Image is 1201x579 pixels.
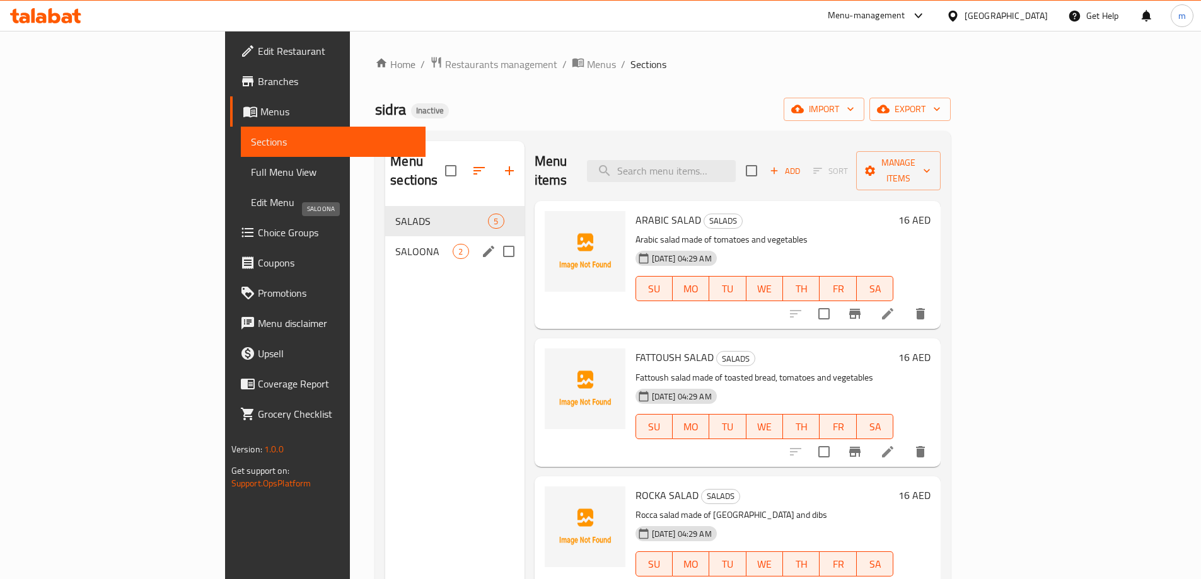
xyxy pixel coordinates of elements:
button: MO [673,276,709,301]
span: WE [751,418,778,436]
span: SALOONA [395,244,453,259]
span: Sections [630,57,666,72]
span: FR [825,280,851,298]
span: Select to update [811,439,837,465]
p: Rocca salad made of [GEOGRAPHIC_DATA] and dibs [635,507,894,523]
a: Menus [230,96,426,127]
button: WE [746,551,783,576]
span: Inactive [411,105,449,116]
input: search [587,160,736,182]
div: Menu-management [828,8,905,23]
button: MO [673,551,709,576]
span: TH [788,280,815,298]
span: SA [862,280,888,298]
a: Menus [572,56,616,72]
span: m [1178,9,1186,23]
span: Grocery Checklist [258,406,415,421]
span: SALADS [704,214,742,228]
span: Select section [738,158,765,184]
div: SALADS [704,214,743,229]
span: Menus [587,57,616,72]
img: ARABIC SALAD [545,211,625,292]
button: FR [820,414,856,439]
button: edit [479,242,498,261]
button: Add [765,161,805,181]
img: ROCKA SALAD [545,486,625,567]
span: FR [825,555,851,573]
div: SALADS [716,351,755,366]
span: Coupons [258,255,415,270]
a: Edit Menu [241,187,426,217]
span: Manage items [866,155,931,186]
button: SU [635,414,673,439]
a: Choice Groups [230,217,426,248]
span: TU [714,418,741,436]
span: Branches [258,74,415,89]
span: WE [751,555,778,573]
h2: Menu items [535,152,572,190]
h6: 16 AED [898,211,931,229]
div: items [453,244,468,259]
button: TH [783,414,820,439]
span: Choice Groups [258,225,415,240]
nav: breadcrumb [375,56,951,72]
span: SALADS [717,352,755,366]
span: MO [678,280,704,298]
span: MO [678,555,704,573]
span: Select all sections [438,158,464,184]
button: SU [635,276,673,301]
span: TU [714,280,741,298]
div: items [488,214,504,229]
button: TH [783,276,820,301]
a: Support.OpsPlatform [231,475,311,491]
span: SU [641,280,668,298]
span: Coverage Report [258,376,415,391]
a: Upsell [230,338,426,369]
div: SALADS [701,489,740,504]
span: SA [862,555,888,573]
nav: Menu sections [385,201,524,272]
span: 5 [489,215,503,227]
span: Select to update [811,301,837,327]
img: FATTOUSH SALAD [545,348,625,429]
a: Edit menu item [880,444,895,459]
button: import [784,98,864,121]
a: Coverage Report [230,369,426,399]
a: Edit Restaurant [230,36,426,66]
button: FR [820,276,856,301]
span: SU [641,418,668,436]
span: Upsell [258,346,415,361]
span: Add item [765,161,805,181]
span: ROCKA SALAD [635,486,699,505]
button: Manage items [856,151,941,190]
span: Sort sections [464,156,494,186]
span: Get support on: [231,462,289,479]
span: TU [714,555,741,573]
a: Full Menu View [241,157,426,187]
span: MO [678,418,704,436]
a: Grocery Checklist [230,399,426,429]
button: Branch-specific-item [840,437,870,467]
a: Edit menu item [880,306,895,321]
span: TH [788,555,815,573]
a: Sections [241,127,426,157]
span: FATTOUSH SALAD [635,348,714,367]
span: Select section first [805,161,856,181]
span: Sections [251,134,415,149]
span: Version: [231,441,262,457]
p: Fattoush salad made of toasted bread, tomatoes and vegetables [635,370,894,386]
span: Edit Menu [251,195,415,210]
h6: 16 AED [898,348,931,366]
span: export [879,101,941,117]
button: SU [635,551,673,576]
button: Branch-specific-item [840,299,870,329]
span: Full Menu View [251,164,415,180]
div: [GEOGRAPHIC_DATA] [965,9,1048,23]
button: SA [857,414,893,439]
button: WE [746,414,783,439]
a: Coupons [230,248,426,278]
span: SA [862,418,888,436]
div: Inactive [411,103,449,118]
a: Menu disclaimer [230,308,426,338]
button: Add section [494,156,525,186]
